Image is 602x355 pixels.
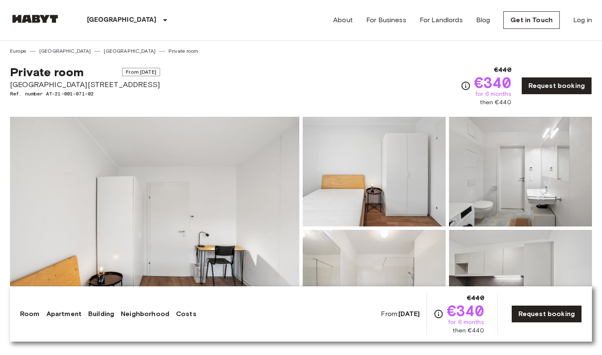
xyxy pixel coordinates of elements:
a: Blog [476,15,490,25]
a: About [333,15,353,25]
span: From [DATE] [122,68,160,76]
span: then €440 [480,98,511,107]
span: €340 [474,75,511,90]
a: Private room [168,47,198,55]
span: €340 [447,303,484,318]
a: Request booking [511,305,582,323]
a: Room [20,309,40,319]
a: Neighborhood [121,309,169,319]
p: [GEOGRAPHIC_DATA] [87,15,157,25]
img: Picture of unit AT-21-001-071-02 [303,117,446,226]
img: Picture of unit AT-21-001-071-02 [449,117,592,226]
img: Picture of unit AT-21-001-071-02 [303,230,446,340]
svg: Check cost overview for full price breakdown. Please note that discounts apply to new joiners onl... [461,81,471,91]
a: Get in Touch [503,11,560,29]
span: then €440 [453,327,484,335]
a: Apartment [46,309,82,319]
span: €440 [494,65,511,75]
img: Marketing picture of unit AT-21-001-071-02 [10,117,299,340]
span: From: [381,309,420,319]
img: Habyt [10,15,60,23]
a: Costs [176,309,196,319]
a: [GEOGRAPHIC_DATA] [104,47,156,55]
a: Log in [573,15,592,25]
span: for 6 months [448,318,484,327]
a: Request booking [521,77,592,95]
a: Europe [10,47,26,55]
span: [GEOGRAPHIC_DATA][STREET_ADDRESS] [10,79,160,90]
span: for 6 months [475,90,511,98]
a: For Landlords [420,15,463,25]
span: €440 [467,293,484,303]
span: Private room [10,65,84,79]
span: Ref. number AT-21-001-071-02 [10,90,160,98]
img: Picture of unit AT-21-001-071-02 [449,230,592,340]
a: Building [88,309,114,319]
b: [DATE] [398,310,420,318]
a: For Business [366,15,406,25]
a: [GEOGRAPHIC_DATA] [39,47,91,55]
svg: Check cost overview for full price breakdown. Please note that discounts apply to new joiners onl... [434,309,444,319]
